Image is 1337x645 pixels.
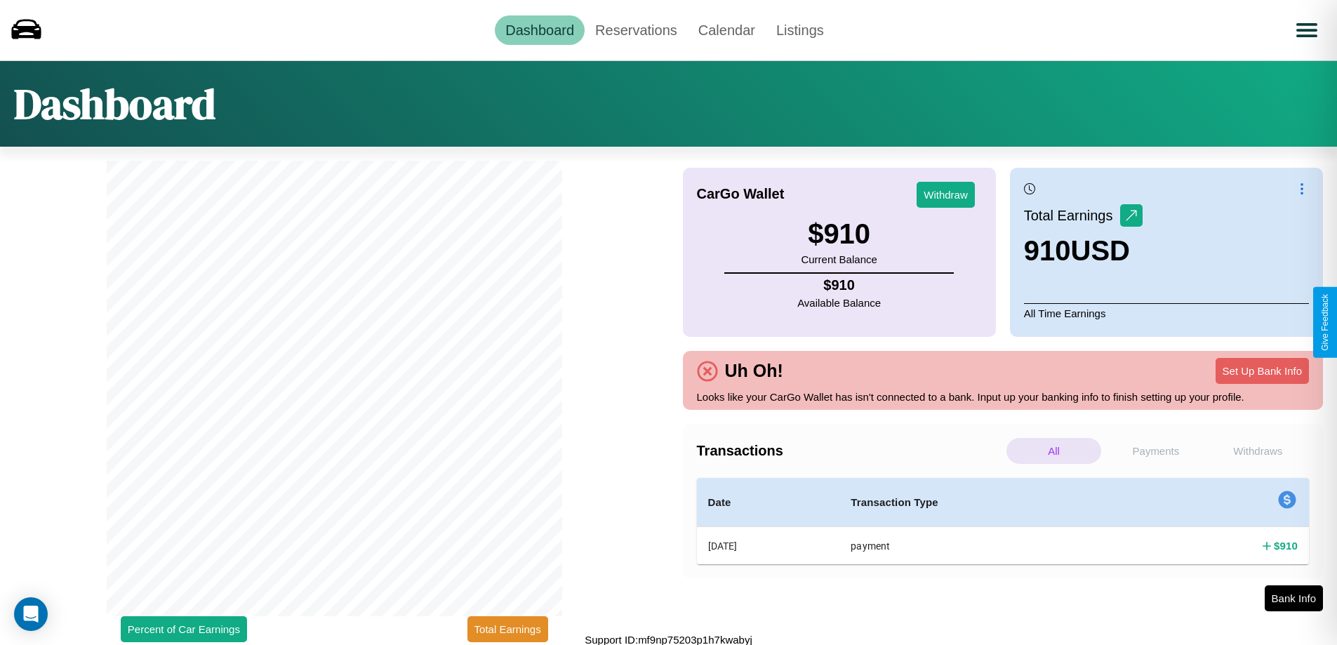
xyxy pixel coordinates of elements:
[697,387,1310,406] p: Looks like your CarGo Wallet has isn't connected to a bank. Input up your banking info to finish ...
[1108,438,1203,464] p: Payments
[1024,203,1120,228] p: Total Earnings
[1265,585,1323,611] button: Bank Info
[797,293,881,312] p: Available Balance
[688,15,766,45] a: Calendar
[697,443,1003,459] h4: Transactions
[1211,438,1305,464] p: Withdraws
[801,250,877,269] p: Current Balance
[585,15,688,45] a: Reservations
[797,277,881,293] h4: $ 910
[1006,438,1101,464] p: All
[1274,538,1298,553] h4: $ 910
[121,616,247,642] button: Percent of Car Earnings
[495,15,585,45] a: Dashboard
[1287,11,1326,50] button: Open menu
[697,478,1310,564] table: simple table
[14,75,215,133] h1: Dashboard
[851,494,1131,511] h4: Transaction Type
[467,616,548,642] button: Total Earnings
[801,218,877,250] h3: $ 910
[718,361,790,381] h4: Uh Oh!
[1024,303,1309,323] p: All Time Earnings
[14,597,48,631] div: Open Intercom Messenger
[708,494,829,511] h4: Date
[1320,294,1330,351] div: Give Feedback
[766,15,834,45] a: Listings
[839,527,1143,565] th: payment
[1024,235,1143,267] h3: 910 USD
[697,186,785,202] h4: CarGo Wallet
[697,527,840,565] th: [DATE]
[1216,358,1309,384] button: Set Up Bank Info
[917,182,975,208] button: Withdraw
